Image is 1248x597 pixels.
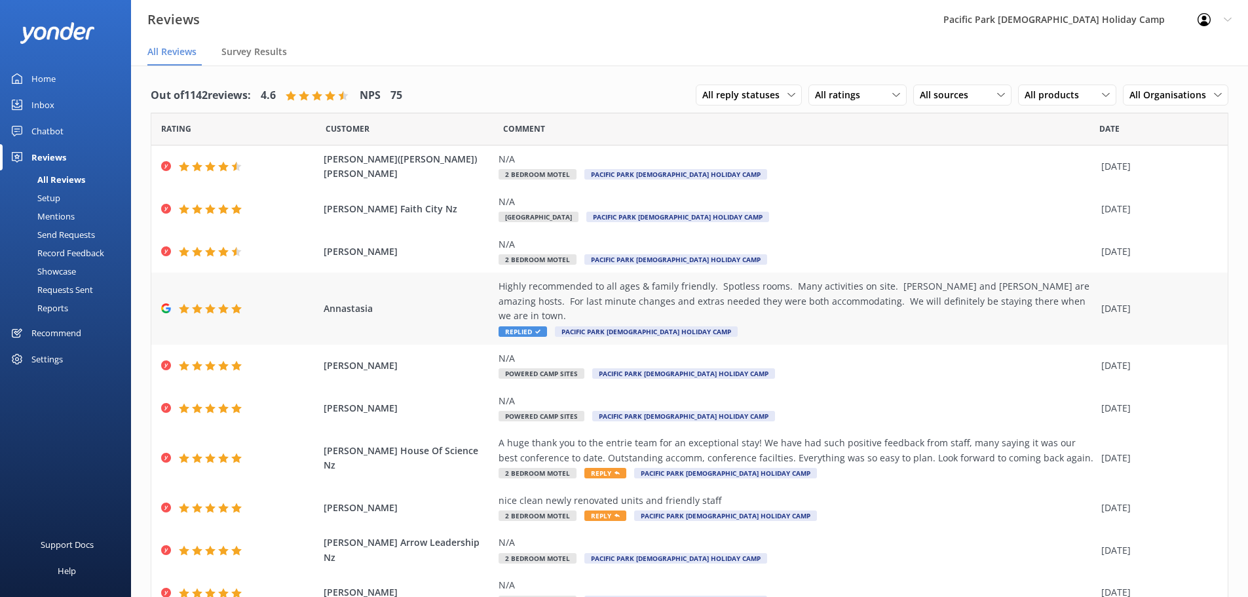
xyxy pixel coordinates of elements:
[324,444,493,473] span: [PERSON_NAME] House Of Science Nz
[221,45,287,58] span: Survey Results
[499,351,1095,366] div: N/A
[8,299,131,317] a: Reports
[20,22,95,44] img: yonder-white-logo.png
[584,468,626,478] span: Reply
[499,436,1095,465] div: A huge thank you to the entrie team for an exceptional stay! We have had such positive feedback f...
[31,92,54,118] div: Inbox
[634,510,817,521] span: Pacific Park [DEMOGRAPHIC_DATA] Holiday Camp
[1129,88,1214,102] span: All Organisations
[499,411,584,421] span: Powered Camp Sites
[8,262,131,280] a: Showcase
[499,152,1095,166] div: N/A
[584,510,626,521] span: Reply
[324,152,493,182] span: [PERSON_NAME]([PERSON_NAME]) [PERSON_NAME]
[261,87,276,104] h4: 4.6
[8,262,76,280] div: Showcase
[499,510,577,521] span: 2 Bedroom Motel
[1101,159,1211,174] div: [DATE]
[8,170,131,189] a: All Reviews
[499,169,577,180] span: 2 Bedroom Motel
[41,531,94,558] div: Support Docs
[8,207,75,225] div: Mentions
[58,558,76,584] div: Help
[586,212,769,222] span: Pacific Park [DEMOGRAPHIC_DATA] Holiday Camp
[151,87,251,104] h4: Out of 1142 reviews:
[147,45,197,58] span: All Reviews
[499,279,1095,323] div: Highly recommended to all ages & family friendly. Spotless rooms. Many activities on site. [PERSO...
[31,118,64,144] div: Chatbot
[8,299,68,317] div: Reports
[8,225,95,244] div: Send Requests
[8,189,60,207] div: Setup
[1101,543,1211,558] div: [DATE]
[499,254,577,265] span: 2 Bedroom Motel
[584,254,767,265] span: Pacific Park [DEMOGRAPHIC_DATA] Holiday Camp
[503,123,545,135] span: Question
[1101,501,1211,515] div: [DATE]
[499,493,1095,508] div: nice clean newly renovated units and friendly staff
[147,9,200,30] h3: Reviews
[584,553,767,564] span: Pacific Park [DEMOGRAPHIC_DATA] Holiday Camp
[8,244,104,262] div: Record Feedback
[324,202,493,216] span: [PERSON_NAME] Faith City Nz
[31,66,56,92] div: Home
[324,501,493,515] span: [PERSON_NAME]
[8,170,85,189] div: All Reviews
[1101,401,1211,415] div: [DATE]
[324,301,493,316] span: Annastasia
[499,212,578,222] span: [GEOGRAPHIC_DATA]
[1101,358,1211,373] div: [DATE]
[326,123,369,135] span: Date
[499,394,1095,408] div: N/A
[8,225,131,244] a: Send Requests
[634,468,817,478] span: Pacific Park [DEMOGRAPHIC_DATA] Holiday Camp
[161,123,191,135] span: Date
[592,368,775,379] span: Pacific Park [DEMOGRAPHIC_DATA] Holiday Camp
[499,553,577,564] span: 2 Bedroom Motel
[324,401,493,415] span: [PERSON_NAME]
[584,169,767,180] span: Pacific Park [DEMOGRAPHIC_DATA] Holiday Camp
[499,535,1095,550] div: N/A
[324,244,493,259] span: [PERSON_NAME]
[1101,202,1211,216] div: [DATE]
[499,578,1095,592] div: N/A
[8,280,131,299] a: Requests Sent
[31,346,63,372] div: Settings
[360,87,381,104] h4: NPS
[592,411,775,421] span: Pacific Park [DEMOGRAPHIC_DATA] Holiday Camp
[499,368,584,379] span: Powered Camp Sites
[499,326,547,337] span: Replied
[555,326,738,337] span: Pacific Park [DEMOGRAPHIC_DATA] Holiday Camp
[324,358,493,373] span: [PERSON_NAME]
[920,88,976,102] span: All sources
[324,535,493,565] span: [PERSON_NAME] Arrow Leadership Nz
[1099,123,1120,135] span: Date
[499,195,1095,209] div: N/A
[815,88,868,102] span: All ratings
[31,144,66,170] div: Reviews
[499,468,577,478] span: 2 Bedroom Motel
[1101,244,1211,259] div: [DATE]
[702,88,787,102] span: All reply statuses
[8,189,131,207] a: Setup
[1025,88,1087,102] span: All products
[8,244,131,262] a: Record Feedback
[8,207,131,225] a: Mentions
[499,237,1095,252] div: N/A
[8,280,93,299] div: Requests Sent
[1101,451,1211,465] div: [DATE]
[390,87,402,104] h4: 75
[31,320,81,346] div: Recommend
[1101,301,1211,316] div: [DATE]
